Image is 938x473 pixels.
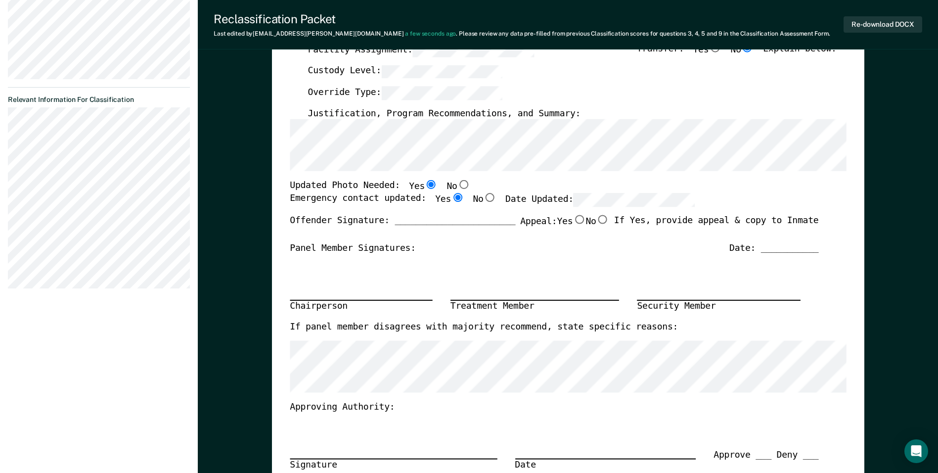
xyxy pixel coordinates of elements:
label: Facility Assignment: [308,44,534,57]
div: Approving Authority: [290,402,818,414]
label: Custody Level: [308,65,502,78]
div: Signature [290,459,497,472]
label: Appeal: [520,215,609,236]
input: Yes [451,193,464,202]
div: Chairperson [290,300,432,313]
label: No [585,215,609,228]
button: Re-download DOCX [844,16,922,33]
dt: Relevant Information For Classification [8,95,190,104]
div: Reclassification Packet [214,12,830,26]
input: No [457,181,470,189]
div: Panel Member Signatures: [290,243,416,255]
div: Treatment Member [450,300,619,313]
span: a few seconds ago [405,30,456,37]
input: Facility Assignment: [412,44,534,57]
div: Transfer: Explain below: [637,44,837,65]
label: Date Updated: [505,193,695,206]
div: Emergency contact updated: [290,193,695,215]
label: Yes [435,193,464,206]
label: No [447,181,470,193]
div: Date [515,459,696,472]
input: No [596,215,609,224]
div: Open Intercom Messenger [904,439,928,463]
label: Yes [693,44,721,57]
input: Override Type: [381,87,502,100]
label: Yes [409,181,438,193]
div: Updated Photo Needed: [290,181,470,193]
input: Yes [573,215,585,224]
div: Security Member [637,300,801,313]
label: If panel member disagrees with majority recommend, state specific reasons: [290,322,678,333]
div: Date: ___________ [729,243,818,255]
label: Yes [557,215,585,228]
label: No [730,44,754,57]
label: No [473,193,496,206]
label: Justification, Program Recommendations, and Summary: [308,108,581,120]
div: Offender Signature: _______________________ If Yes, provide appeal & copy to Inmate [290,215,818,243]
div: Last edited by [EMAIL_ADDRESS][PERSON_NAME][DOMAIN_NAME] . Please review any data pre-filled from... [214,30,830,37]
input: Custody Level: [381,65,502,78]
input: Date Updated: [574,193,695,206]
label: Override Type: [308,87,502,100]
input: Yes [425,181,438,189]
input: No [483,193,496,202]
